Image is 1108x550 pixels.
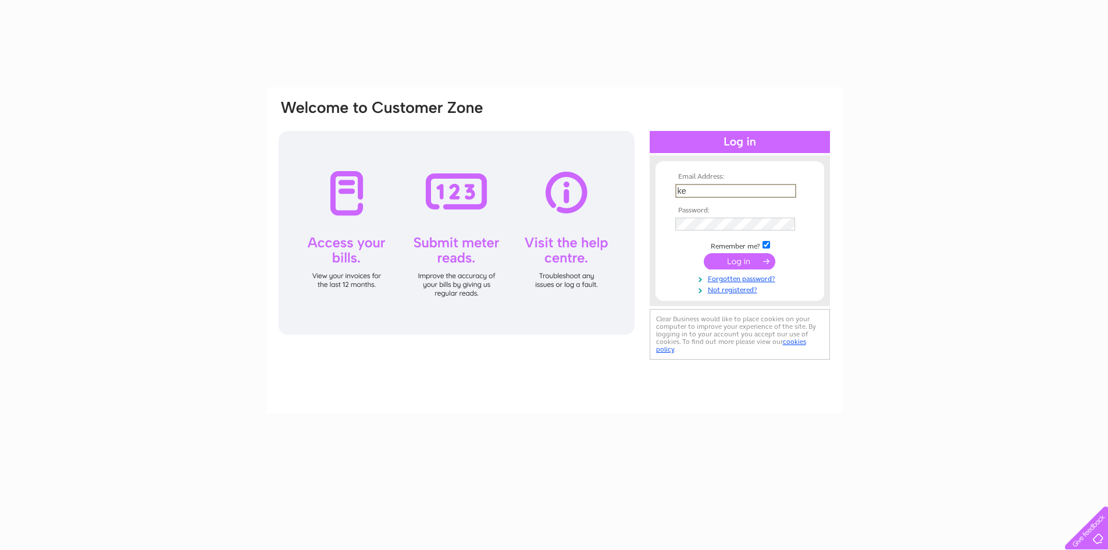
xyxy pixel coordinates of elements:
[675,272,807,283] a: Forgotten password?
[704,253,775,269] input: Submit
[672,239,807,251] td: Remember me?
[672,173,807,181] th: Email Address:
[656,338,806,353] a: cookies policy
[650,309,830,360] div: Clear Business would like to place cookies on your computer to improve your experience of the sit...
[672,207,807,215] th: Password:
[675,283,807,294] a: Not registered?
